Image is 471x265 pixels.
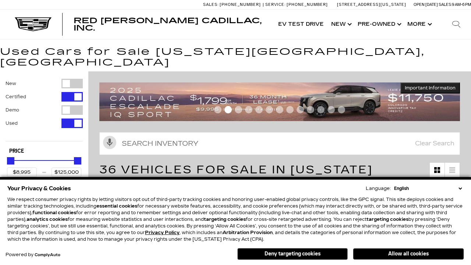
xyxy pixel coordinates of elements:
div: Price [7,155,81,177]
a: ComplyAuto [35,253,60,257]
span: Go to slide 4 [245,106,252,113]
span: [PHONE_NUMBER] [287,2,328,7]
strong: targeting cookies [204,217,246,222]
span: Go to slide 2 [224,106,232,113]
a: Privacy Policy [145,230,180,235]
a: [STREET_ADDRESS][US_STATE] [337,2,406,7]
div: Language: [366,186,391,191]
button: Deny targeting cookies [237,248,348,260]
span: Red [PERSON_NAME] Cadillac, Inc. [74,16,262,32]
button: Allow all cookies [353,248,464,259]
label: New [6,80,16,87]
strong: targeting cookies [366,217,408,222]
button: More [404,10,434,39]
a: Service: [PHONE_NUMBER] [263,3,330,7]
div: Powered by [6,252,60,257]
strong: Arbitration Provision [223,230,273,235]
span: Sales: [203,2,219,7]
a: New [327,10,354,39]
span: Open [DATE] [414,2,438,7]
a: Pre-Owned [354,10,404,39]
div: Minimum Price [7,157,14,165]
span: Go to slide 7 [276,106,283,113]
img: 2508-August-FOM-Escalade-IQ-Lease9 [99,82,460,121]
span: Go to slide 6 [266,106,273,113]
span: Go to slide 12 [327,106,335,113]
div: Filter by Vehicle Type [6,79,83,141]
span: Go to slide 5 [255,106,263,113]
span: Go to slide 10 [307,106,314,113]
span: [PHONE_NUMBER] [220,2,261,7]
span: Service: [265,2,286,7]
select: Language Select [392,185,464,192]
input: Maximum [52,167,81,177]
input: Search Inventory [99,132,460,155]
a: EV Test Drive [275,10,327,39]
span: Important Information [405,85,456,91]
label: Demo [6,106,19,114]
span: Go to slide 8 [286,106,294,113]
a: Red [PERSON_NAME] Cadillac, Inc. [74,17,267,32]
input: Minimum [7,167,37,177]
span: Go to slide 13 [338,106,345,113]
img: Cadillac Dark Logo with Cadillac White Text [15,17,52,31]
div: Maximum Price [74,157,81,165]
label: Certified [6,93,26,100]
span: 36 Vehicles for Sale in [US_STATE][GEOGRAPHIC_DATA], [GEOGRAPHIC_DATA] [99,163,406,191]
span: 9 AM-6 PM [452,2,471,7]
span: Go to slide 3 [235,106,242,113]
strong: essential cookies [96,204,137,209]
span: Sales: [439,2,452,7]
span: Go to slide 11 [317,106,325,113]
strong: analytics cookies [26,217,68,222]
h5: Price [9,148,79,155]
p: We respect consumer privacy rights by letting visitors opt out of third-party tracking cookies an... [7,196,464,243]
a: Sales: [PHONE_NUMBER] [203,3,263,7]
svg: Click to toggle on voice search [103,136,116,149]
span: Your Privacy & Cookies [7,183,71,194]
label: Used [6,120,18,127]
strong: functional cookies [32,210,76,215]
span: Go to slide 1 [214,106,222,113]
span: Go to slide 9 [297,106,304,113]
